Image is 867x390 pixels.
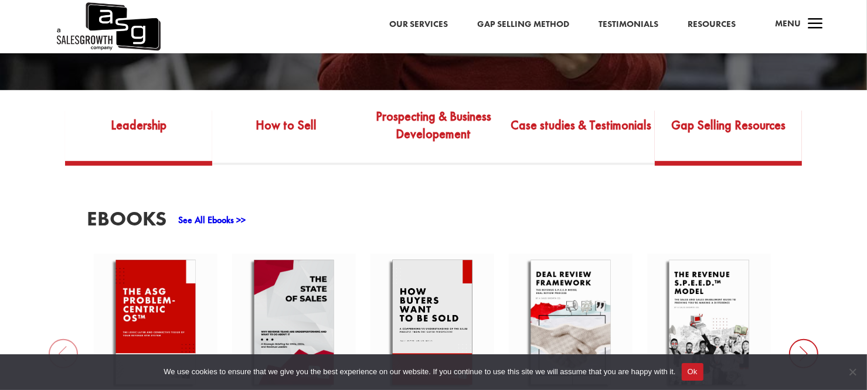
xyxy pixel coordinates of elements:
[804,13,827,36] span: a
[360,106,507,161] a: Prospecting & Business Developement
[178,214,246,226] a: See All Ebooks >>
[599,17,658,32] a: Testimonials
[682,363,703,381] button: Ok
[212,106,359,161] a: How to Sell
[164,366,675,378] span: We use cookies to ensure that we give you the best experience on our website. If you continue to ...
[87,208,166,235] h3: EBooks
[688,17,736,32] a: Resources
[477,17,569,32] a: Gap Selling Method
[846,366,858,378] span: No
[507,106,654,161] a: Case studies & Testimonials
[655,106,802,161] a: Gap Selling Resources
[775,18,801,29] span: Menu
[65,106,212,161] a: Leadership
[389,17,448,32] a: Our Services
